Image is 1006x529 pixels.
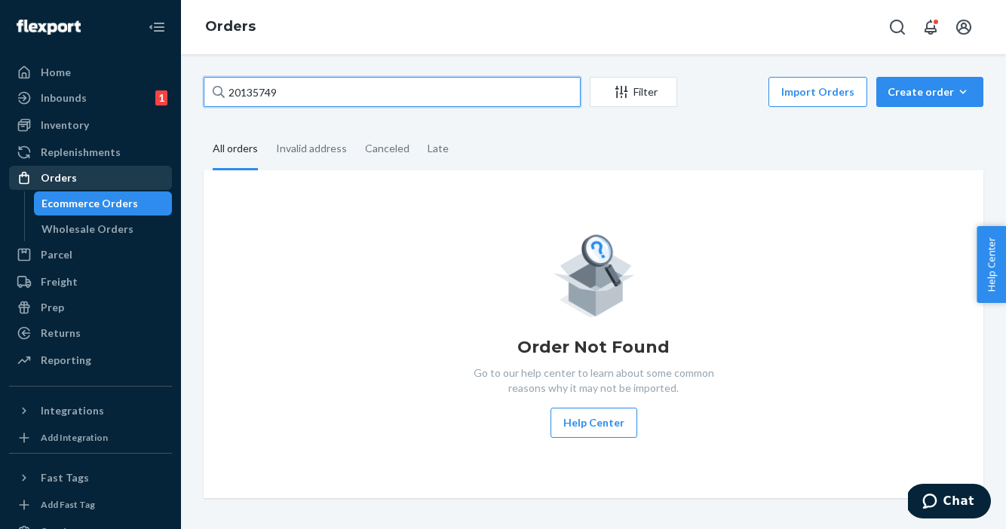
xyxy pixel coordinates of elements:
[462,365,725,396] p: Go to our help center to learn about some common reasons why it may not be imported.
[41,498,95,511] div: Add Fast Tag
[9,348,172,372] a: Reporting
[9,86,172,110] a: Inbounds1
[9,60,172,84] a: Home
[9,243,172,267] a: Parcel
[428,129,449,168] div: Late
[517,335,670,359] h1: Order Not Found
[17,20,81,35] img: Flexport logo
[590,77,677,107] button: Filter
[34,217,173,241] a: Wholesale Orders
[949,12,979,42] button: Open account menu
[916,12,946,42] button: Open notifications
[213,129,258,170] div: All orders
[41,118,89,133] div: Inventory
[41,353,91,368] div: Reporting
[553,231,635,317] img: Empty list
[882,12,912,42] button: Open Search Box
[41,274,78,289] div: Freight
[34,191,173,216] a: Ecommerce Orders
[142,12,172,42] button: Close Navigation
[41,222,133,237] div: Wholesale Orders
[888,84,972,99] div: Create order
[155,90,167,105] div: 1
[9,429,172,447] a: Add Integration
[9,496,172,514] a: Add Fast Tag
[41,403,104,418] div: Integrations
[908,484,991,521] iframe: Opens a widget where you can chat to one of our agents
[768,77,867,107] button: Import Orders
[9,166,172,190] a: Orders
[9,466,172,490] button: Fast Tags
[9,270,172,294] a: Freight
[41,300,64,315] div: Prep
[41,90,87,105] div: Inbounds
[41,326,81,341] div: Returns
[9,321,172,345] a: Returns
[41,196,138,211] div: Ecommerce Orders
[365,129,409,168] div: Canceled
[977,226,1006,303] button: Help Center
[9,399,172,423] button: Integrations
[41,145,121,160] div: Replenishments
[9,295,172,320] a: Prep
[41,170,77,185] div: Orders
[41,247,72,262] div: Parcel
[876,77,983,107] button: Create order
[41,65,71,80] div: Home
[193,5,268,49] ol: breadcrumbs
[276,129,347,168] div: Invalid address
[551,408,637,438] button: Help Center
[590,84,676,99] div: Filter
[41,470,89,485] div: Fast Tags
[204,77,581,107] input: Search orders
[41,431,108,444] div: Add Integration
[9,113,172,137] a: Inventory
[9,140,172,164] a: Replenishments
[205,18,256,35] a: Orders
